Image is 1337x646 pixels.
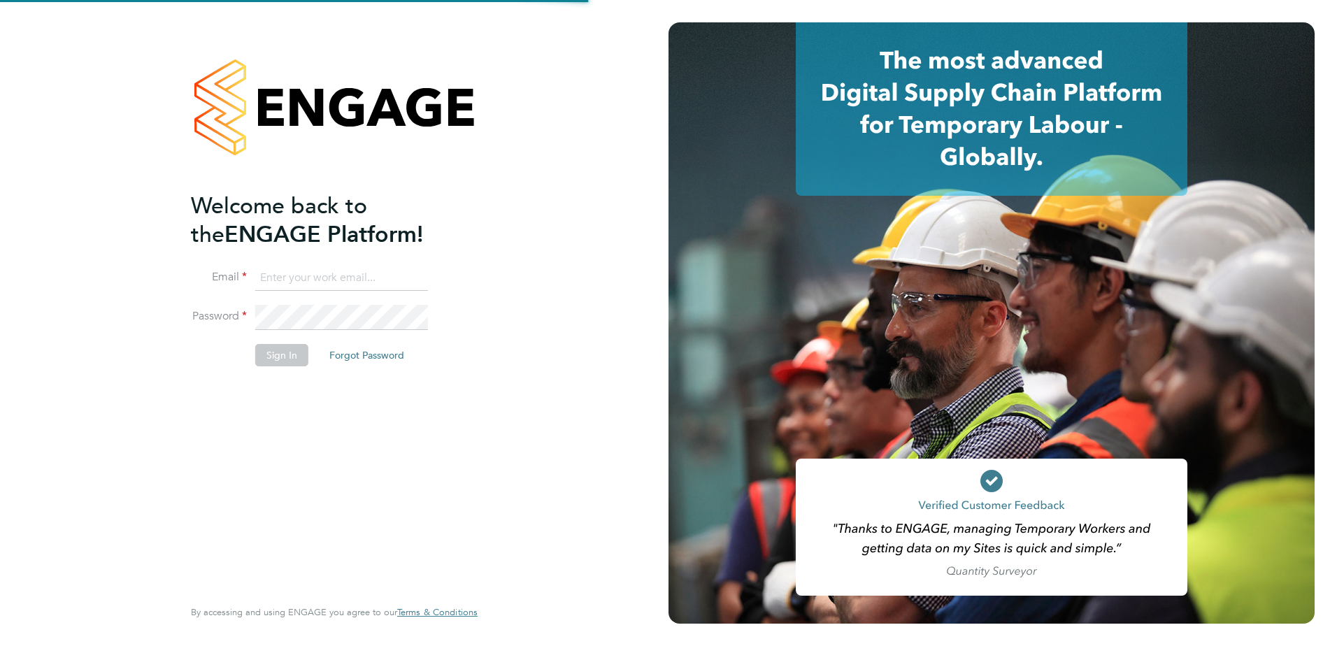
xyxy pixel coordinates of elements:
label: Email [191,270,247,285]
a: Terms & Conditions [397,607,478,618]
label: Password [191,309,247,324]
button: Forgot Password [318,344,415,366]
input: Enter your work email... [255,266,428,291]
span: By accessing and using ENGAGE you agree to our [191,606,478,618]
button: Sign In [255,344,308,366]
span: Terms & Conditions [397,606,478,618]
span: Welcome back to the [191,192,367,248]
h2: ENGAGE Platform! [191,192,464,249]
